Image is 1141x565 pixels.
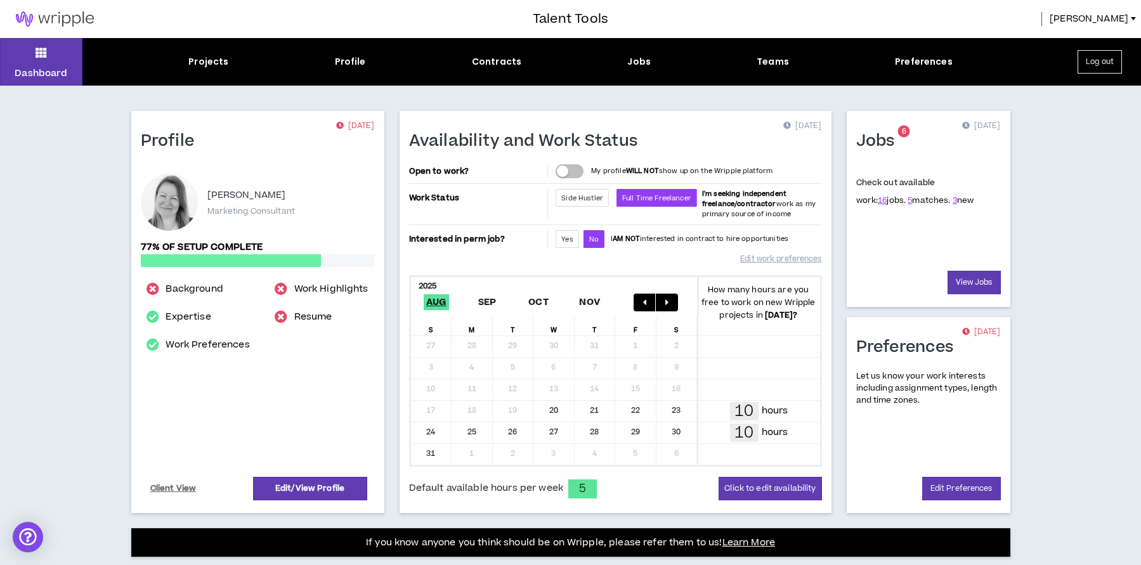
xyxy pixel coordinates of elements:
[878,195,887,206] a: 16
[697,283,820,321] p: How many hours are you free to work on new Wripple projects in
[15,67,67,80] p: Dashboard
[740,248,821,270] a: Edit work preferences
[765,309,797,321] b: [DATE] ?
[335,55,366,68] div: Profile
[856,337,963,358] h1: Preferences
[615,316,656,335] div: F
[1078,50,1122,74] button: Log out
[141,174,198,231] div: Angie V.
[922,477,1001,500] a: Edit Preferences
[141,240,375,254] p: 77% of setup complete
[336,120,374,133] p: [DATE]
[13,522,43,552] div: Open Intercom Messenger
[908,195,950,206] span: matches.
[409,166,545,176] p: Open to work?
[613,234,640,244] strong: AM NOT
[962,326,1000,339] p: [DATE]
[409,481,563,495] span: Default available hours per week
[476,294,499,310] span: Sep
[902,126,906,137] span: 6
[702,189,816,219] span: work as my primary source of income
[452,316,493,335] div: M
[533,10,608,29] h3: Talent Tools
[626,166,659,176] strong: WILL NOT
[294,309,332,325] a: Resume
[561,193,603,203] span: Side Hustler
[166,309,211,325] a: Expertise
[575,316,616,335] div: T
[627,55,651,68] div: Jobs
[409,230,545,248] p: Interested in perm job?
[783,120,821,133] p: [DATE]
[953,195,957,206] a: 3
[762,425,788,439] p: hours
[141,131,204,152] h1: Profile
[908,195,912,206] a: 5
[856,131,904,152] h1: Jobs
[526,294,551,310] span: Oct
[207,188,286,203] p: [PERSON_NAME]
[953,195,974,206] span: new
[424,294,449,310] span: Aug
[878,195,906,206] span: jobs.
[472,55,521,68] div: Contracts
[656,316,698,335] div: S
[962,120,1000,133] p: [DATE]
[757,55,789,68] div: Teams
[493,316,534,335] div: T
[166,337,249,353] a: Work Preferences
[294,282,368,297] a: Work Highlights
[533,316,575,335] div: W
[591,166,773,176] p: My profile show up on the Wripple platform
[411,316,452,335] div: S
[589,235,599,244] span: No
[762,404,788,418] p: hours
[166,282,223,297] a: Background
[948,271,1001,294] a: View Jobs
[702,189,786,209] b: I'm seeking independent freelance/contractor
[207,205,295,217] p: Marketing Consultant
[561,235,573,244] span: Yes
[1050,12,1128,26] span: [PERSON_NAME]
[419,280,437,292] b: 2025
[188,55,228,68] div: Projects
[611,234,788,244] p: I interested in contract to hire opportunities
[409,131,648,152] h1: Availability and Work Status
[719,477,821,500] button: Click to edit availability
[253,477,367,500] a: Edit/View Profile
[366,535,775,550] p: If you know anyone you think should be on Wripple, please refer them to us!
[722,536,775,549] a: Learn More
[856,370,1001,407] p: Let us know your work interests including assignment types, length and time zones.
[148,477,199,500] a: Client View
[856,177,974,206] p: Check out available work:
[409,189,545,207] p: Work Status
[577,294,603,310] span: Nov
[895,55,953,68] div: Preferences
[898,126,910,138] sup: 6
